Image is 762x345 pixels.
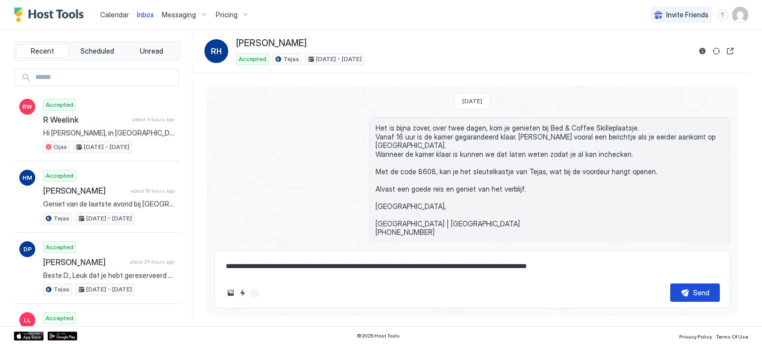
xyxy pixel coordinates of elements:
[54,142,67,151] span: Ojas
[86,214,132,223] span: [DATE] - [DATE]
[14,42,180,61] div: tab-group
[23,245,32,254] span: DP
[724,45,736,57] button: Open reservation
[24,316,31,325] span: LL
[86,285,132,294] span: [DATE] - [DATE]
[14,332,44,341] a: App Store
[71,44,124,58] button: Scheduled
[43,257,126,267] span: [PERSON_NAME]
[716,9,728,21] div: menu
[462,97,482,105] span: [DATE]
[693,287,709,298] div: Send
[31,47,54,56] span: Recent
[43,186,127,196] span: [PERSON_NAME]
[43,115,128,125] span: R Weelink
[716,331,748,341] a: Terms Of Use
[43,271,175,280] span: Beste D., Leuk dat je hebt gereserveerd bij Bed & Coffee Skilleplaatsje. Op [DATE] zorgen wij dat...
[130,259,175,265] span: about 24 hours ago
[716,334,748,340] span: Terms Of Use
[43,200,175,208] span: Geniet van de laatste avond bij [GEOGRAPHIC_DATA]. Heb je een fijn verblijf gehad? Morgen is de c...
[84,142,129,151] span: [DATE] - [DATE]
[100,9,129,20] a: Calendar
[22,102,32,111] span: RW
[237,287,249,299] button: Quick reply
[216,10,238,19] span: Pricing
[131,188,175,194] span: about 19 hours ago
[46,100,73,109] span: Accepted
[357,333,400,339] span: © 2025 Host Tools
[376,124,724,237] span: Het is bijna zover, over twee dagen, kom je genieten bij Bed & Coffee Skilleplaatsje. Vanaf 16 uu...
[46,314,73,323] span: Accepted
[679,334,712,340] span: Privacy Policy
[54,285,69,294] span: Tejas
[239,55,266,64] span: Accepted
[697,45,708,57] button: Reservation information
[679,331,712,341] a: Privacy Policy
[46,243,73,252] span: Accepted
[125,44,178,58] button: Unread
[132,116,175,123] span: about 4 hours ago
[137,9,154,20] a: Inbox
[283,55,299,64] span: Tejas
[211,45,222,57] span: RH
[54,214,69,223] span: Tejas
[43,129,175,138] span: Hi [PERSON_NAME], in [GEOGRAPHIC_DATA] zit er een stopcontact naast het tafeltje. Dus het is slim...
[670,283,720,302] button: Send
[22,173,32,182] span: HM
[666,10,708,19] span: Invite Friends
[80,47,114,56] span: Scheduled
[316,55,362,64] span: [DATE] - [DATE]
[100,10,129,19] span: Calendar
[137,10,154,19] span: Inbox
[710,45,722,57] button: Sync reservation
[46,171,73,180] span: Accepted
[140,47,163,56] span: Unread
[236,38,307,49] span: [PERSON_NAME]
[162,10,196,19] span: Messaging
[732,7,748,23] div: User profile
[225,287,237,299] button: Upload image
[14,7,88,22] a: Host Tools Logo
[16,44,69,58] button: Recent
[48,332,77,341] a: Google Play Store
[31,69,179,86] input: Input Field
